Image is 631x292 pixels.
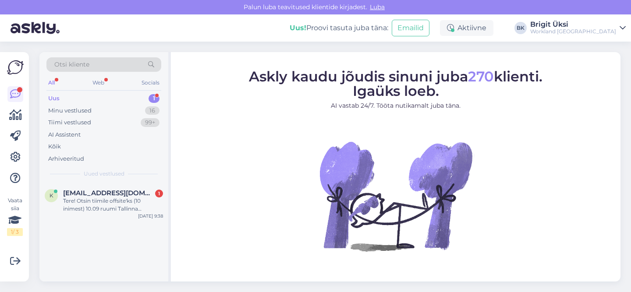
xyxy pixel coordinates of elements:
[63,197,163,213] div: Tere! Otsin tiimile offsite'ks (10 inimest) 10.09 ruumi Tallinna Worklandis. Oleme varasemalt [PE...
[48,106,92,115] div: Minu vestlused
[290,24,306,32] b: Uus!
[50,192,53,199] span: k
[138,213,163,219] div: [DATE] 9:38
[530,28,616,35] div: Workland [GEOGRAPHIC_DATA]
[290,23,388,33] div: Proovi tasuta juba täna:
[7,228,23,236] div: 1 / 3
[468,67,494,84] span: 270
[48,155,84,163] div: Arhiveeritud
[249,67,542,99] span: Askly kaudu jõudis sinuni juba klienti. Igaüks loeb.
[7,59,24,76] img: Askly Logo
[63,189,154,197] span: kerli.kunst@wise.com
[367,3,387,11] span: Luba
[91,77,106,88] div: Web
[249,101,542,110] p: AI vastab 24/7. Tööta nutikamalt juba täna.
[48,118,91,127] div: Tiimi vestlused
[440,20,493,36] div: Aktiivne
[48,130,81,139] div: AI Assistent
[48,142,61,151] div: Kõik
[140,77,161,88] div: Socials
[149,94,160,103] div: 1
[46,77,57,88] div: All
[84,170,124,178] span: Uued vestlused
[155,190,163,197] div: 1
[530,21,626,35] a: Brigit ÜksiWorkland [GEOGRAPHIC_DATA]
[514,22,527,34] div: BK
[145,106,160,115] div: 16
[48,94,60,103] div: Uus
[392,20,429,36] button: Emailid
[54,60,89,69] span: Otsi kliente
[141,118,160,127] div: 99+
[7,197,23,236] div: Vaata siia
[530,21,616,28] div: Brigit Üksi
[317,117,475,274] img: No Chat active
